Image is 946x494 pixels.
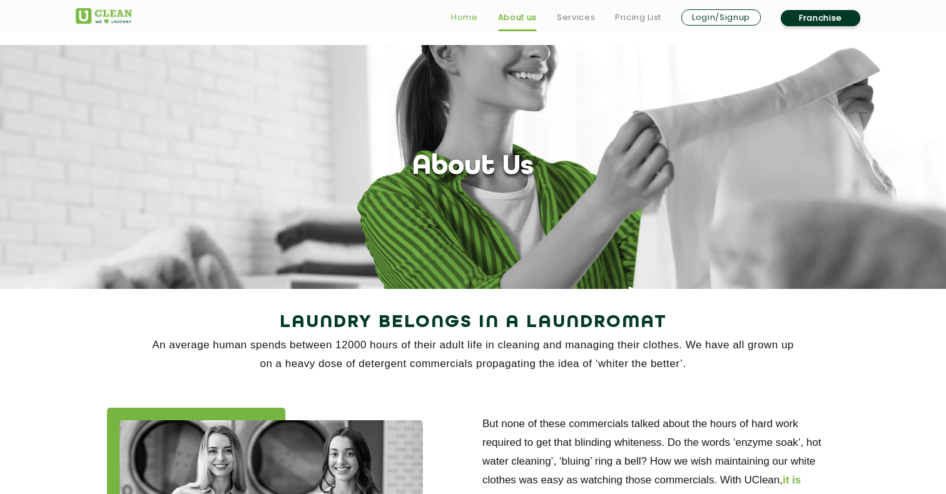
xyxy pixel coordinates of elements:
h1: About Us [412,151,534,183]
a: Home [451,10,478,25]
a: Login/Signup [681,9,761,26]
a: About us [498,10,537,25]
a: Franchise [781,10,860,26]
a: Services [557,10,595,25]
img: UClean Laundry and Dry Cleaning [76,8,132,24]
p: An average human spends between 12000 hours of their adult life in cleaning and managing their cl... [76,336,870,373]
h2: Laundry Belongs in a Laundromat [76,308,870,338]
a: Pricing List [615,10,661,25]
